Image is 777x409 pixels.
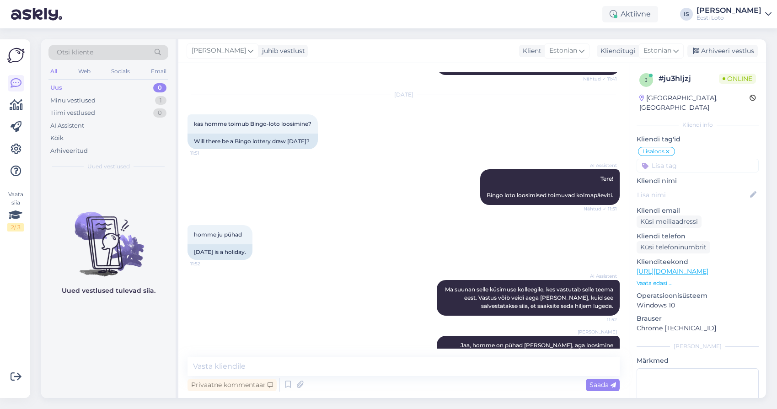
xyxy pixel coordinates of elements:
[637,121,759,129] div: Kliendi info
[194,231,242,238] span: homme ju pühad
[643,149,664,154] span: Lisaloos
[188,244,252,260] div: [DATE] is a holiday.
[637,159,759,172] input: Lisa tag
[188,91,620,99] div: [DATE]
[697,7,772,22] a: [PERSON_NAME]Eesti Loto
[697,14,761,22] div: Eesti Loto
[445,286,615,309] span: Ma suunan selle küsimuse kolleegile, kes vastutab selle teema eest. Vastus võib veidi aega [PERSO...
[7,223,24,231] div: 2 / 3
[637,190,748,200] input: Lisa nimi
[258,46,305,56] div: juhib vestlust
[50,83,62,92] div: Uus
[637,241,710,253] div: Küsi telefoninumbrit
[697,7,761,14] div: [PERSON_NAME]
[680,8,693,21] div: IS
[461,342,615,357] span: Jaa, homme on pühad [PERSON_NAME], aga loosimine toimub ikka.
[149,65,168,77] div: Email
[637,257,759,267] p: Klienditeekond
[637,135,759,144] p: Kliendi tag'id
[719,74,756,84] span: Online
[583,205,617,212] span: Nähtud ✓ 11:51
[589,381,616,389] span: Saada
[637,314,759,323] p: Brauser
[583,162,617,169] span: AI Assistent
[41,195,176,278] img: No chats
[643,46,671,56] span: Estonian
[153,83,166,92] div: 0
[190,150,225,156] span: 11:51
[659,73,719,84] div: # ju3hljzj
[637,356,759,366] p: Märkmed
[583,273,617,280] span: AI Assistent
[645,76,648,83] span: j
[637,176,759,186] p: Kliendi nimi
[109,65,132,77] div: Socials
[637,215,702,228] div: Küsi meiliaadressi
[637,323,759,333] p: Chrome [TECHNICAL_ID]
[188,134,318,149] div: Will there be a Bingo lottery draw [DATE]?
[519,46,541,56] div: Klient
[155,96,166,105] div: 1
[549,46,577,56] span: Estonian
[637,267,708,275] a: [URL][DOMAIN_NAME]
[583,75,617,82] span: Nähtud ✓ 11:41
[637,206,759,215] p: Kliendi email
[48,65,59,77] div: All
[50,121,84,130] div: AI Assistent
[50,96,96,105] div: Minu vestlused
[578,328,617,335] span: [PERSON_NAME]
[7,47,25,64] img: Askly Logo
[153,108,166,118] div: 0
[687,45,758,57] div: Arhiveeri vestlus
[639,93,750,113] div: [GEOGRAPHIC_DATA], [GEOGRAPHIC_DATA]
[637,291,759,301] p: Operatsioonisüsteem
[190,260,225,267] span: 11:52
[7,190,24,231] div: Vaata siia
[50,108,95,118] div: Tiimi vestlused
[192,46,246,56] span: [PERSON_NAME]
[62,286,155,296] p: Uued vestlused tulevad siia.
[76,65,92,77] div: Web
[597,46,636,56] div: Klienditugi
[50,134,64,143] div: Kõik
[50,146,88,156] div: Arhiveeritud
[637,301,759,310] p: Windows 10
[194,120,311,127] span: kas homme toimub Bingo-loto loosimine?
[583,316,617,323] span: 11:52
[637,279,759,287] p: Vaata edasi ...
[87,162,130,171] span: Uued vestlused
[637,231,759,241] p: Kliendi telefon
[602,6,658,22] div: Aktiivne
[188,379,277,391] div: Privaatne kommentaar
[57,48,93,57] span: Otsi kliente
[637,342,759,350] div: [PERSON_NAME]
